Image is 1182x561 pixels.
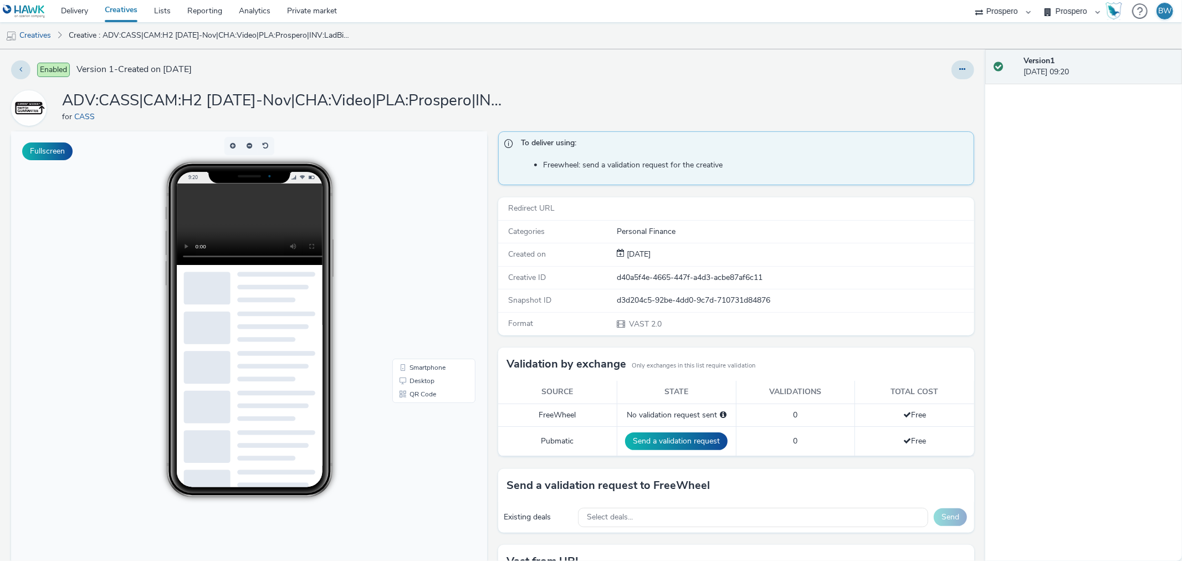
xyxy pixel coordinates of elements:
li: Desktop [383,243,462,256]
span: VAST 2.0 [628,319,662,329]
div: d3d204c5-92be-4dd0-9c7d-710731d84876 [617,295,973,306]
span: Format [508,318,533,329]
div: BW [1158,3,1171,19]
button: Send a validation request [625,432,728,450]
a: CASS [11,103,51,113]
span: Enabled [37,63,70,77]
span: Desktop [398,246,423,253]
button: Fullscreen [22,142,73,160]
span: for [62,111,74,122]
span: Smartphone [398,233,434,239]
th: Total cost [855,381,974,404]
h3: Send a validation request to FreeWheel [506,477,710,494]
li: Smartphone [383,229,462,243]
th: Validations [736,381,855,404]
span: Snapshot ID [508,295,551,305]
span: Created on [508,249,546,259]
span: Free [903,410,926,420]
span: To deliver using: [521,137,963,152]
span: 0 [793,436,797,446]
div: Please select a deal below and click on Send to send a validation request to FreeWheel. [720,410,726,421]
img: mobile [6,30,17,42]
a: Creative : ADV:CASS|CAM:H2 [DATE]-Nov|CHA:Video|PLA:Prospero|INV:LadBible|TEC:N/A|PHA:H2|OBJ:Awar... [63,22,359,49]
h1: ADV:CASS|CAM:H2 [DATE]-Nov|CHA:Video|PLA:Prospero|INV:LadBible|TEC:N/A|PHA:H2|OBJ:Awareness|BME:P... [62,90,505,111]
span: Categories [508,226,545,237]
th: State [617,381,736,404]
th: Source [498,381,617,404]
img: CASS [13,92,45,124]
button: Send [934,508,967,526]
div: Creation 25 September 2025, 09:20 [625,249,651,260]
a: Hawk Academy [1106,2,1127,20]
span: Version 1 - Created on [DATE] [76,63,192,76]
span: Creative ID [508,272,546,283]
strong: Version 1 [1024,55,1055,66]
li: QR Code [383,256,462,269]
img: Hawk Academy [1106,2,1122,20]
div: Existing deals [504,512,572,523]
div: d40a5f4e-4665-447f-a4d3-acbe87af6c11 [617,272,973,283]
div: [DATE] 09:20 [1024,55,1173,78]
span: Redirect URL [508,203,555,213]
span: 9:20 [177,43,186,49]
td: FreeWheel [498,404,617,426]
span: QR Code [398,259,425,266]
img: undefined Logo [3,4,45,18]
span: Free [903,436,926,446]
td: Pubmatic [498,427,617,456]
span: Select deals... [587,513,633,522]
h3: Validation by exchange [506,356,626,373]
span: [DATE] [625,249,651,259]
a: CASS [74,111,99,122]
span: 0 [793,410,797,420]
div: No validation request sent [623,410,730,421]
div: Personal Finance [617,226,973,237]
li: Freewheel: send a validation request for the creative [543,160,968,171]
small: Only exchanges in this list require validation [632,361,755,370]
